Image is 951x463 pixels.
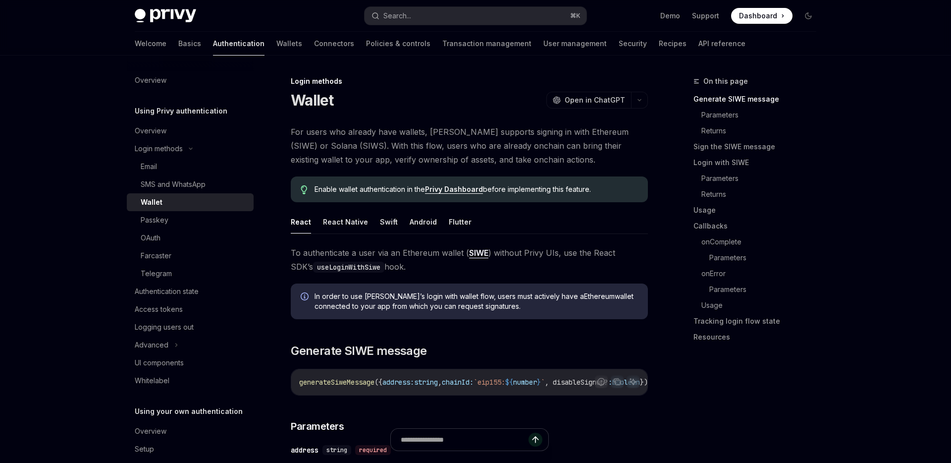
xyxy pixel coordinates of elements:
button: React Native [323,210,368,233]
div: Setup [135,443,154,455]
div: OAuth [141,232,160,244]
a: Access tokens [127,300,254,318]
a: Overview [127,422,254,440]
span: ⌘ K [570,12,581,20]
span: ({ [374,378,382,387]
a: Resources [693,329,824,345]
button: React [291,210,311,233]
a: Usage [701,297,824,313]
span: address: [382,378,414,387]
div: Logging users out [135,321,194,333]
span: ${ [505,378,513,387]
button: Toggle dark mode [800,8,816,24]
a: Wallet [127,193,254,211]
span: In order to use [PERSON_NAME]’s login with wallet flow, users must actively have a Ethereum walle... [315,291,638,311]
a: Tracking login flow state [693,313,824,329]
a: OAuth [127,229,254,247]
a: SIWE [469,248,488,258]
a: Sign the SIWE message [693,139,824,155]
a: UI components [127,354,254,372]
a: Basics [178,32,201,56]
span: generateSiweMessage [299,378,374,387]
a: User management [543,32,607,56]
a: Whitelabel [127,372,254,390]
a: Support [692,11,719,21]
h5: Using your own authentication [135,405,243,417]
a: Farcaster [127,247,254,265]
a: Parameters [709,250,824,266]
a: Logging users out [127,318,254,336]
span: Open in ChatGPT [565,95,625,105]
div: UI components [135,357,184,369]
a: Privy Dashboard [425,185,483,194]
a: Parameters [701,171,824,186]
a: Security [619,32,647,56]
button: Copy the contents from the code block [611,375,624,388]
a: Generate SIWE message [693,91,824,107]
a: SMS and WhatsApp [127,175,254,193]
span: , disableSignup? [545,378,608,387]
a: Callbacks [693,218,824,234]
a: API reference [698,32,745,56]
span: : [608,378,612,387]
span: To authenticate a user via an Ethereum wallet ( ) without Privy UIs, use the React SDK’s hook. [291,246,648,274]
a: onComplete [701,234,824,250]
img: dark logo [135,9,196,23]
button: Search...⌘K [365,7,586,25]
a: Policies & controls [366,32,430,56]
button: Open in ChatGPT [546,92,631,109]
a: Authentication [213,32,264,56]
a: Authentication state [127,283,254,300]
h1: Wallet [291,91,334,109]
div: Email [141,161,157,173]
div: Passkey [141,214,168,226]
div: Login methods [135,143,183,155]
span: For users who already have wallets, [PERSON_NAME] supports signing in with Ethereum (SIWE) or Sol... [291,125,648,167]
div: Overview [135,425,166,437]
span: ` [541,378,545,387]
svg: Info [301,292,311,302]
span: Enable wallet authentication in the before implementing this feature. [315,184,638,194]
span: Dashboard [739,11,777,21]
div: Login methods [291,76,648,86]
a: Connectors [314,32,354,56]
code: useLoginWithSiwe [313,262,384,273]
span: number [513,378,537,387]
a: Overview [127,122,254,140]
div: Authentication state [135,286,199,297]
a: Demo [660,11,680,21]
div: Overview [135,74,166,86]
a: Transaction management [442,32,531,56]
a: Usage [693,202,824,218]
a: Returns [701,123,824,139]
span: Parameters [291,419,344,433]
span: string [414,378,438,387]
div: Wallet [141,196,162,208]
span: }) [640,378,648,387]
a: Recipes [659,32,687,56]
a: Email [127,158,254,175]
div: Overview [135,125,166,137]
a: Welcome [135,32,166,56]
a: onError [701,266,824,282]
button: Send message [528,433,542,447]
button: Report incorrect code [595,375,608,388]
button: Android [410,210,437,233]
div: Advanced [135,339,168,351]
span: On this page [703,75,748,87]
a: Passkey [127,211,254,229]
a: Parameters [701,107,824,123]
div: SMS and WhatsApp [141,178,206,190]
div: Search... [383,10,411,22]
a: Wallets [276,32,302,56]
a: Dashboard [731,8,792,24]
a: Overview [127,71,254,89]
div: Access tokens [135,303,183,315]
svg: Tip [301,185,308,194]
span: } [537,378,541,387]
div: Farcaster [141,250,171,262]
a: Telegram [127,265,254,283]
button: Swift [380,210,398,233]
a: Setup [127,440,254,458]
div: Telegram [141,268,172,280]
